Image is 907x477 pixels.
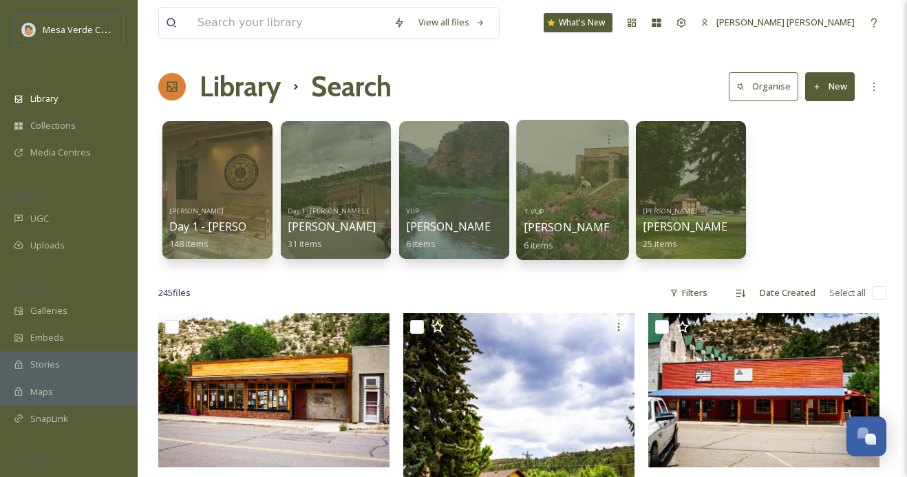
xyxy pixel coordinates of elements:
[30,212,49,225] span: UGC
[524,238,554,251] span: 6 items
[158,286,191,299] span: 245 file s
[288,237,322,250] span: 31 items
[43,23,127,36] span: Mesa Verde Country
[30,385,53,399] span: Maps
[544,13,612,32] a: What's New
[30,119,76,132] span: Collections
[663,279,714,306] div: Filters
[169,203,513,250] a: [PERSON_NAME]Day 1 - [PERSON_NAME], [PERSON_NAME], [PERSON_NAME] Place148 items
[729,72,798,100] button: Organise
[846,416,886,456] button: Open Chat
[643,219,847,234] span: [PERSON_NAME], [GEOGRAPHIC_DATA]
[30,304,67,317] span: Galleries
[288,219,376,234] span: [PERSON_NAME]
[311,66,392,107] h1: Search
[288,206,495,215] span: Day 1 - [PERSON_NAME], [PERSON_NAME], [PERSON_NAME] Place
[805,72,855,100] button: New
[643,237,677,250] span: 25 items
[30,412,68,425] span: SnapLink
[643,206,697,215] span: [PERSON_NAME]
[524,203,714,251] a: 1. VUP[PERSON_NAME] sent by client 20226 items
[524,206,544,215] span: 1. VUP
[643,203,847,250] a: [PERSON_NAME][PERSON_NAME], [GEOGRAPHIC_DATA]25 items
[406,237,436,250] span: 6 items
[14,283,45,293] span: WIDGETS
[14,456,41,467] span: SOCIALS
[30,239,65,252] span: Uploads
[158,313,390,467] img: kassiavinsel-Dolores-18.jpg
[200,66,281,107] a: Library
[169,206,224,215] span: [PERSON_NAME]
[30,358,60,371] span: Stories
[406,219,593,234] span: [PERSON_NAME] sent by client 2022
[288,203,495,250] a: Day 1 - [PERSON_NAME], [PERSON_NAME], [PERSON_NAME] Place[PERSON_NAME]31 items
[694,9,862,36] a: [PERSON_NAME] [PERSON_NAME]
[729,72,805,100] a: Organise
[30,92,58,105] span: Library
[753,279,822,306] div: Date Created
[406,206,419,215] span: VUP
[406,203,593,250] a: VUP[PERSON_NAME] sent by client 20226 items
[30,146,91,159] span: Media Centres
[524,220,714,235] span: [PERSON_NAME] sent by client 2022
[14,191,43,201] span: COLLECT
[169,219,513,234] span: Day 1 - [PERSON_NAME], [PERSON_NAME], [PERSON_NAME] Place
[14,71,38,81] span: MEDIA
[191,8,387,38] input: Search your library
[169,237,209,250] span: 148 items
[829,286,866,299] span: Select all
[30,331,64,344] span: Embeds
[412,9,492,36] a: View all files
[716,16,855,28] span: [PERSON_NAME] [PERSON_NAME]
[648,313,879,467] img: kassiavinsel-Dolores-25.jpg
[22,23,36,36] img: MVC%20SnapSea%20logo%20%281%29.png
